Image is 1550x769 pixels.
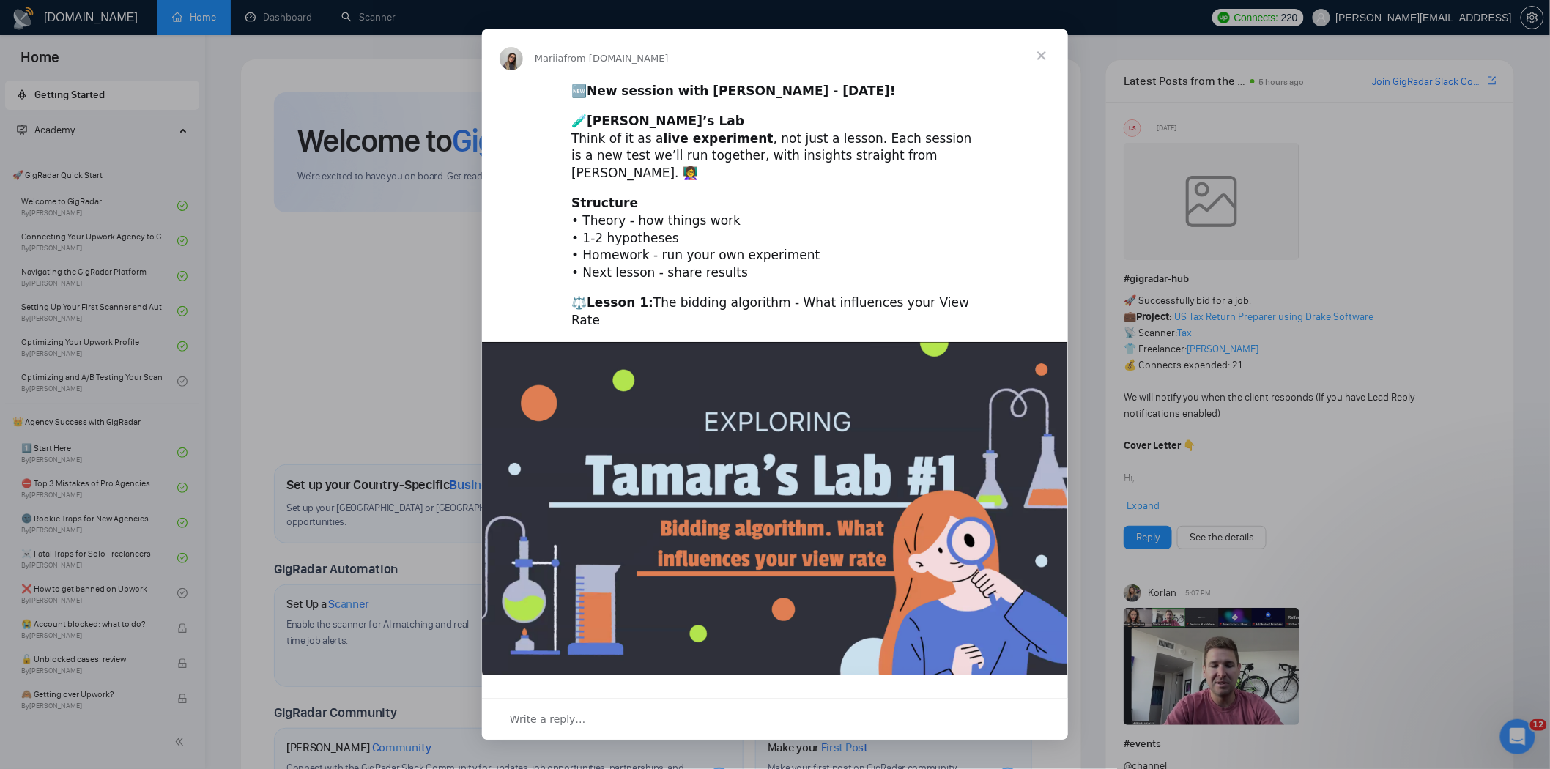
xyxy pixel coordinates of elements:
span: Write a reply… [510,710,586,729]
b: Structure [571,196,638,210]
div: • Theory - how things work • 1-2 hypotheses • Homework - run your own experiment • Next lesson - ... [571,195,979,282]
b: New session with [PERSON_NAME] - [DATE]! [587,83,896,98]
b: live experiment [664,131,774,146]
b: Lesson 1: [587,295,653,310]
b: [PERSON_NAME]’s Lab [587,114,744,128]
div: ⚖️ The bidding algorithm - What influences your View Rate [571,294,979,330]
span: from [DOMAIN_NAME] [564,53,669,64]
div: Open conversation and reply [482,698,1068,740]
div: 🆕 [571,83,979,100]
span: Mariia [535,53,564,64]
img: Profile image for Mariia [500,47,523,70]
span: Close [1015,29,1068,82]
div: 🧪 Think of it as a , not just a lesson. Each session is a new test we’ll run together, with insig... [571,113,979,182]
